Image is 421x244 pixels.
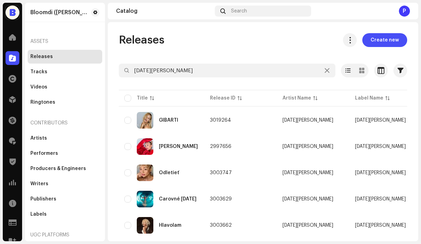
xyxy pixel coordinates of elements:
div: [DATE][PERSON_NAME] [283,197,333,201]
re-m-nav-item: Labels [28,207,102,221]
div: Releases [30,54,53,59]
button: Create new [362,33,407,47]
span: Lucia Gibarti [283,197,344,201]
div: GIBARTI [159,118,178,123]
div: Title [137,95,148,102]
re-m-nav-item: Ringtones [28,95,102,109]
img: 1acc57f0-cb48-4f4f-8cae-5814b9c52bec [137,138,153,155]
div: Bloomdi (Ruka Hore) [30,10,88,15]
re-m-nav-item: Producers & Engineers [28,162,102,176]
div: [DATE][PERSON_NAME] [283,223,333,228]
div: Catalog [116,8,212,14]
img: 87673747-9ce7-436b-aed6-70e10163a7f0 [6,6,19,19]
div: Label Name [355,95,383,102]
div: Zlatý vrkoč [159,144,198,149]
img: d372e449-858d-40cd-8ba1-8468a9260ea6 [137,191,153,207]
span: Lucia Gibarti [355,170,406,175]
span: Lucia Gibarti [283,118,344,123]
span: Lucia Gibarti [283,144,344,149]
span: Releases [119,33,164,47]
re-m-nav-item: Artists [28,131,102,145]
span: Lucia Gibarti [283,223,344,228]
span: Lucia Gibarti [355,144,406,149]
div: Videos [30,84,47,90]
div: Labels [30,212,47,217]
div: Publishers [30,196,56,202]
re-m-nav-item: Tracks [28,65,102,79]
span: Lucia Gibarti [355,197,406,201]
div: Ringtones [30,100,55,105]
div: Release ID [210,95,236,102]
re-a-nav-header: Assets [28,33,102,50]
span: 3003662 [210,223,232,228]
span: Search [231,8,247,14]
div: [DATE][PERSON_NAME] [283,118,333,123]
span: Lucia Gibarti [283,170,344,175]
div: Artists [30,135,47,141]
img: 0b25c595-18ad-41c0-957a-43119c34c54b [137,112,153,129]
span: 3003747 [210,170,232,175]
div: [DATE][PERSON_NAME] [283,144,333,149]
span: Lucia Gibarti [355,223,406,228]
div: [DATE][PERSON_NAME] [283,170,333,175]
re-a-nav-header: Contributors [28,115,102,131]
span: Create new [371,33,399,47]
re-m-nav-item: Performers [28,147,102,160]
span: 3003629 [210,197,232,201]
re-m-nav-item: Releases [28,50,102,64]
re-m-nav-item: Writers [28,177,102,191]
div: P [399,6,410,17]
span: Lucia Gibarti [355,118,406,123]
div: Odletieť [159,170,179,175]
re-m-nav-item: Videos [28,80,102,94]
span: 2997656 [210,144,231,149]
div: Artist Name [283,95,311,102]
div: Performers [30,151,58,156]
div: Writers [30,181,48,187]
re-m-nav-item: Publishers [28,192,102,206]
div: Tracks [30,69,47,75]
div: Čarovné Vianoce [159,197,197,201]
img: c466bb63-c6e8-4553-bab9-ea3ba8aed764 [137,217,153,234]
img: 32e774d9-5a47-4114-ad92-13e551a3d585 [137,165,153,181]
div: Hlavolam [159,223,181,228]
input: Search [119,64,335,77]
span: 3019264 [210,118,231,123]
re-a-nav-header: UGC Platforms [28,227,102,243]
div: Producers & Engineers [30,166,86,171]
